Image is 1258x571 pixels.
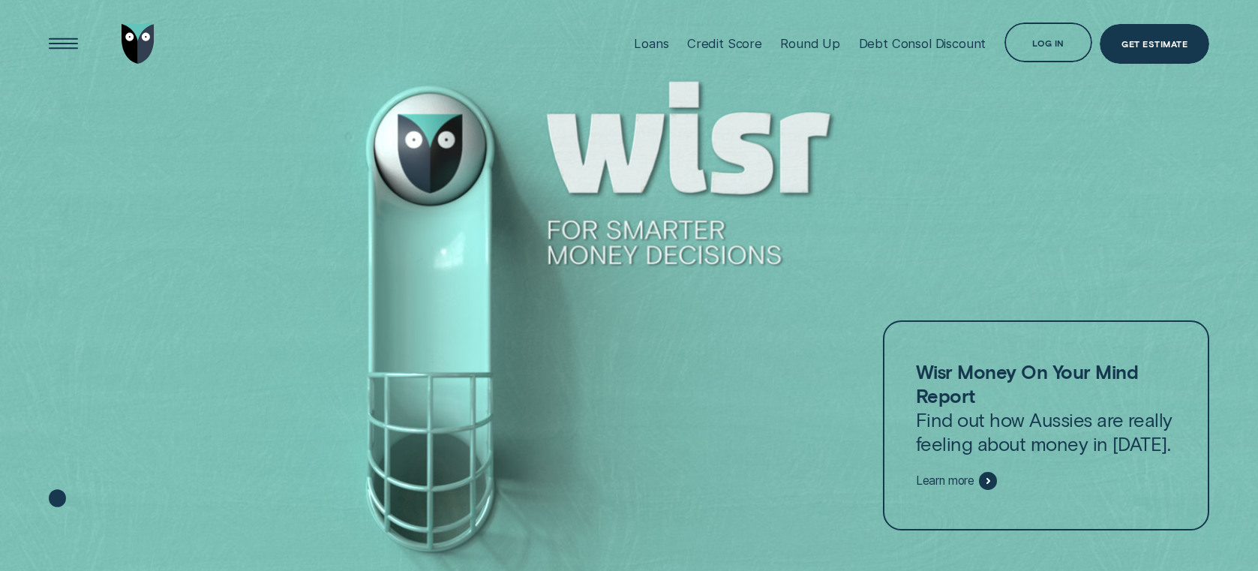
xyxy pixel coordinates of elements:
div: Round Up [780,36,840,51]
div: Credit Score [687,36,762,51]
p: Find out how Aussies are really feeling about money in [DATE]. [916,360,1177,455]
button: Log in [1004,23,1093,62]
strong: Wisr Money On Your Mind Report [916,360,1138,407]
span: Learn more [916,473,974,488]
button: Open Menu [44,24,83,64]
a: Get Estimate [1100,24,1209,64]
div: Loans [634,36,668,51]
a: Wisr Money On Your Mind ReportFind out how Aussies are really feeling about money in [DATE].Learn... [883,320,1210,530]
div: Debt Consol Discount [859,36,986,51]
img: Wisr [122,24,155,64]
